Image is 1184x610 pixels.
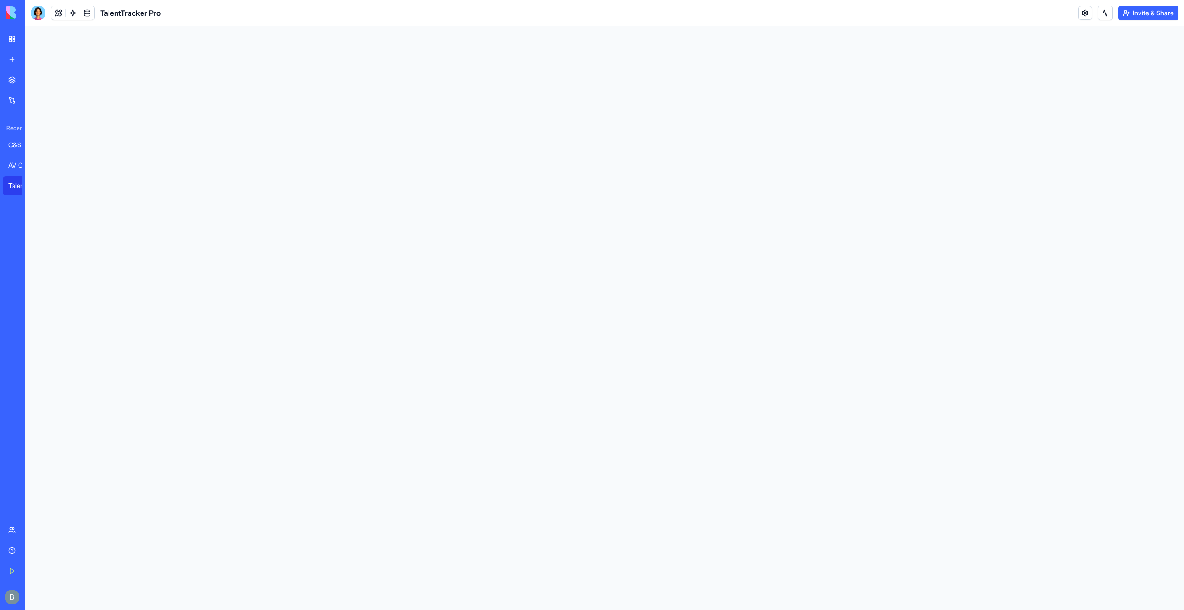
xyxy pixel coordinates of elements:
[3,156,40,175] a: AV Client Portal
[5,590,19,604] img: ACg8ocIug40qN1SCXJiinWdltW7QsPxROn8ZAVDlgOtPD8eQfXIZmw=s96-c
[6,6,64,19] img: logo
[3,124,22,132] span: Recent
[8,161,34,170] div: AV Client Portal
[3,136,40,154] a: C&S Integrations Website
[3,176,40,195] a: TalentTracker Pro
[100,7,161,19] span: TalentTracker Pro
[8,181,34,190] div: TalentTracker Pro
[1118,6,1178,20] button: Invite & Share
[8,140,34,149] div: C&S Integrations Website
